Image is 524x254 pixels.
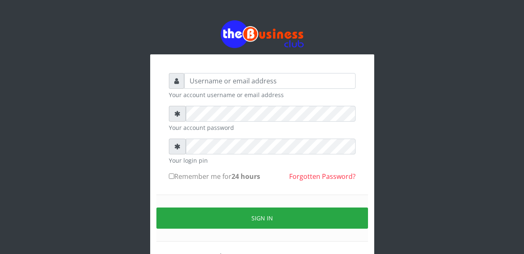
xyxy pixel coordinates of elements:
[156,208,368,229] button: Sign in
[169,90,356,99] small: Your account username or email address
[184,73,356,89] input: Username or email address
[169,156,356,165] small: Your login pin
[169,173,174,179] input: Remember me for24 hours
[169,123,356,132] small: Your account password
[289,172,356,181] a: Forgotten Password?
[169,171,260,181] label: Remember me for
[232,172,260,181] b: 24 hours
